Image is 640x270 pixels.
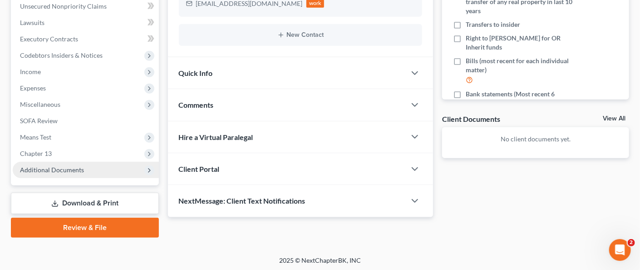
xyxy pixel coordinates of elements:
iframe: Intercom live chat [609,239,631,261]
span: Client Portal [179,165,220,173]
span: Codebtors Insiders & Notices [20,51,103,59]
span: Quick Info [179,69,213,77]
span: Chapter 13 [20,150,52,157]
span: Lawsuits [20,19,44,26]
a: Executory Contracts [13,31,159,47]
span: SOFA Review [20,117,58,125]
span: Income [20,68,41,75]
a: SOFA Review [13,113,159,129]
span: Expenses [20,84,46,92]
span: Bills (most recent for each individual matter) [466,56,575,75]
a: Review & File [11,218,159,238]
span: Right to [PERSON_NAME] for OR Inherit funds [466,34,575,52]
span: Bank statements (Most recent 6 months) [466,90,575,108]
span: Executory Contracts [20,35,78,43]
a: Download & Print [11,193,159,214]
div: Client Documents [442,114,500,124]
span: Unsecured Nonpriority Claims [20,2,107,10]
a: Lawsuits [13,15,159,31]
p: No client documents yet. [449,135,622,144]
span: Additional Documents [20,166,84,174]
span: Comments [179,100,214,109]
a: View All [603,115,625,122]
span: Means Test [20,133,51,141]
button: New Contact [186,31,415,39]
span: Transfers to insider [466,20,520,29]
span: 2 [628,239,635,246]
span: Miscellaneous [20,100,60,108]
span: NextMessage: Client Text Notifications [179,196,305,205]
span: Hire a Virtual Paralegal [179,133,253,141]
